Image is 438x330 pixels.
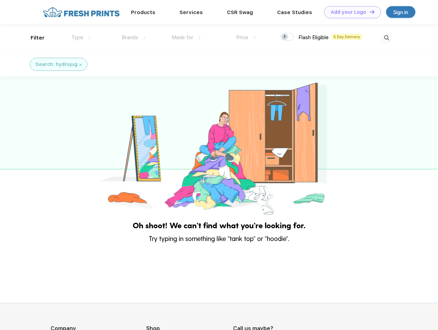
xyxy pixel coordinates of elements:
[88,35,91,40] img: dropdown.png
[41,6,122,18] img: fo%20logo%202.webp
[393,8,408,16] div: Sign in
[298,34,329,41] span: Flash Eligible
[253,35,256,40] img: dropdown.png
[71,34,83,41] span: Type
[386,6,415,18] a: Sign in
[236,34,248,41] span: Price
[143,35,146,40] img: dropdown.png
[31,34,45,42] div: Filter
[79,64,82,66] img: filter_cancel.svg
[131,9,155,15] a: Products
[381,32,392,44] img: desktop_search.svg
[370,10,374,14] img: DT
[198,35,201,40] img: dropdown.png
[331,34,362,40] span: 5 Day Delivery
[331,9,366,15] div: Add your Logo
[172,34,193,41] span: Made for
[122,34,138,41] span: Brands
[35,61,77,68] div: Search: hydrojug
